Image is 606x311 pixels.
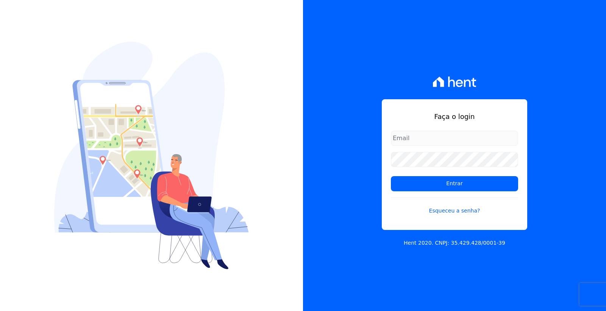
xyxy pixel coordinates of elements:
a: Esqueceu a senha? [391,197,518,215]
input: Entrar [391,176,518,191]
input: Email [391,131,518,146]
p: Hent 2020. CNPJ: 35.429.428/0001-39 [404,239,505,247]
h1: Faça o login [391,111,518,122]
img: Login [54,42,249,269]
